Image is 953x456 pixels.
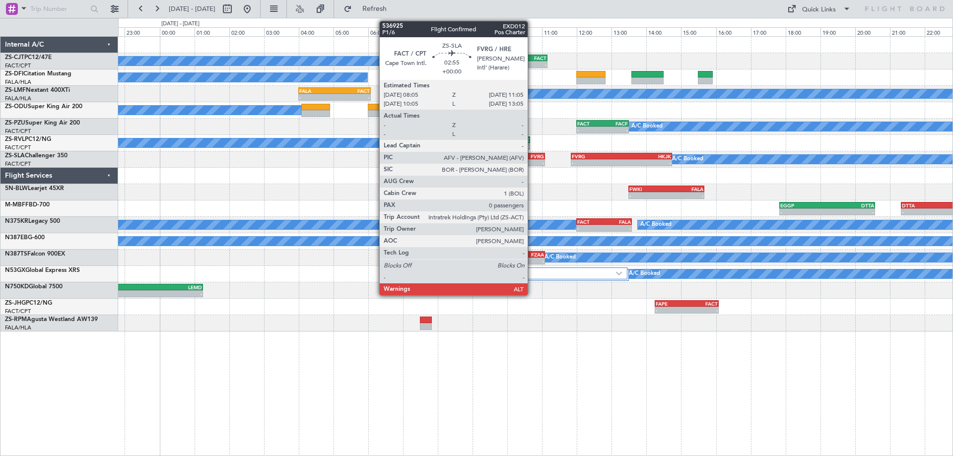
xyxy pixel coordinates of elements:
[160,27,195,36] div: 00:00
[5,153,68,159] a: ZS-SLAChallenger 350
[484,55,515,61] div: FAGR
[666,193,703,198] div: -
[482,258,544,264] div: -
[5,317,27,323] span: ZS-RPM
[5,95,31,102] a: FALA/HLA
[5,128,31,135] a: FACT/CPT
[5,78,31,86] a: FALA/HLA
[855,27,890,36] div: 20:00
[5,235,45,241] a: N387EBG-600
[490,137,510,143] div: [PERSON_NAME]
[473,27,507,36] div: 09:00
[335,94,370,100] div: -
[484,62,515,67] div: -
[5,317,98,323] a: ZS-RPMAgusta Westland AW139
[5,87,26,93] span: ZS-LMF
[629,186,666,192] div: FWKI
[5,87,70,93] a: ZS-LMFNextant 400XTi
[368,27,403,36] div: 06:00
[572,160,621,166] div: -
[48,291,202,297] div: -
[5,284,29,290] span: N750KD
[786,27,820,36] div: 18:00
[5,71,23,77] span: ZS-DFI
[629,266,660,281] div: A/C Booked
[577,225,604,231] div: -
[5,104,82,110] a: ZS-ODUSuper King Air 200
[5,251,65,257] a: N387TSFalcon 900EX
[577,219,604,225] div: FACT
[492,153,544,159] div: FVRG
[5,251,27,257] span: N387TS
[572,153,621,159] div: FVRG
[5,186,64,192] a: 5N-BLWLearjet 45XR
[403,27,438,36] div: 07:00
[542,27,577,36] div: 11:00
[5,202,50,208] a: M-MBFFBD-700
[716,27,751,36] div: 16:00
[510,143,529,149] div: -
[229,27,264,36] div: 02:00
[603,121,628,127] div: FACF
[5,218,28,224] span: N375KR
[438,27,473,36] div: 08:00
[5,284,63,290] a: N750KDGlobal 7500
[672,152,703,167] div: A/C Booked
[656,307,686,313] div: -
[751,27,786,36] div: 17:00
[5,324,31,331] a: FALA/HLA
[441,160,492,166] div: -
[5,120,25,126] span: ZS-PZU
[299,27,334,36] div: 04:00
[490,143,510,149] div: -
[5,120,80,126] a: ZS-PZUSuper King Air 200
[516,55,546,61] div: FACT
[621,160,671,166] div: -
[354,5,396,12] span: Refresh
[5,62,31,69] a: FACT/CPT
[510,137,529,143] div: FACT
[516,62,546,67] div: -
[5,202,29,208] span: M-MBFF
[802,5,836,15] div: Quick Links
[686,301,717,307] div: FACT
[577,27,612,36] div: 12:00
[339,1,399,17] button: Refresh
[780,202,827,208] div: EGGP
[421,252,482,258] div: FALA
[264,27,299,36] div: 03:00
[492,160,544,166] div: -
[30,1,87,16] input: Trip Number
[443,269,616,278] label: 2 Flight Legs
[48,284,202,290] div: LEMD
[820,27,855,36] div: 19:00
[169,4,215,13] span: [DATE] - [DATE]
[604,219,631,225] div: FALA
[782,1,856,17] button: Quick Links
[195,27,229,36] div: 01:00
[5,267,80,273] a: N53GXGlobal Express XRS
[5,218,60,224] a: N375KRLegacy 500
[299,88,335,94] div: FALA
[629,193,666,198] div: -
[5,267,25,273] span: N53GX
[827,209,875,215] div: -
[441,153,492,159] div: FACT
[603,127,628,133] div: -
[5,300,52,306] a: ZS-JHGPC12/NG
[890,27,925,36] div: 21:00
[656,301,686,307] div: FAPE
[666,186,703,192] div: FALA
[5,71,71,77] a: ZS-DFICitation Mustang
[5,104,28,110] span: ZS-ODU
[5,300,26,306] span: ZS-JHG
[414,86,445,101] div: A/C Booked
[161,20,200,28] div: [DATE] - [DATE]
[125,27,159,36] div: 23:00
[640,217,672,232] div: A/C Booked
[5,308,31,315] a: FACT/CPT
[604,225,631,231] div: -
[646,27,681,36] div: 14:00
[5,136,51,142] a: ZS-RVLPC12/NG
[507,27,542,36] div: 10:00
